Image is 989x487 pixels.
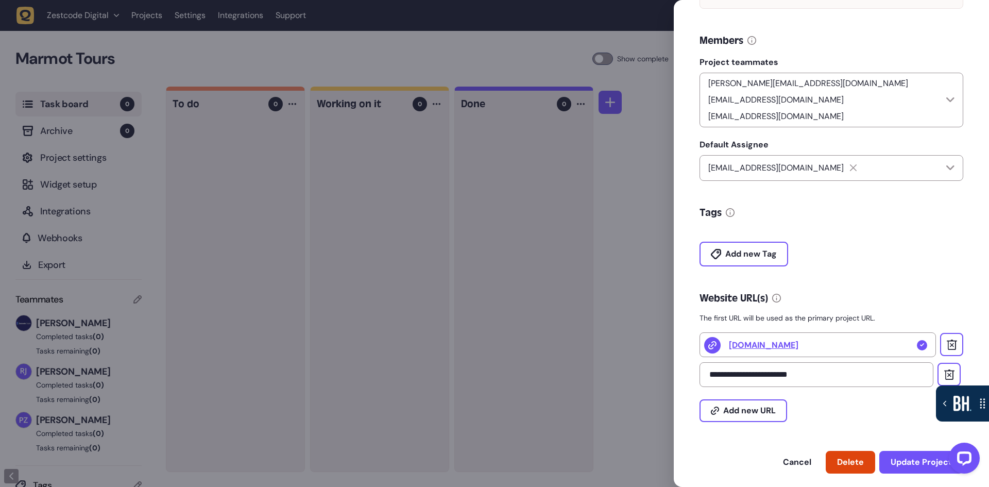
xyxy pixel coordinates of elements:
[704,94,848,106] p: [EMAIL_ADDRESS][DOMAIN_NAME]
[826,451,875,474] button: Delete
[891,458,952,466] span: Update Project
[725,250,777,258] span: Add new Tag
[879,451,963,474] button: Update Project
[704,110,848,123] p: [EMAIL_ADDRESS][DOMAIN_NAME]
[704,77,912,90] p: [PERSON_NAME][EMAIL_ADDRESS][DOMAIN_NAME]
[700,291,768,306] h5: Website URL(s)
[723,407,776,415] span: Add new URL
[700,57,963,68] label: Project teammates
[704,162,848,174] p: [EMAIL_ADDRESS][DOMAIN_NAME]
[700,313,963,323] p: The first URL will be used as the primary project URL.
[837,457,864,467] span: Delete
[700,242,788,266] button: Add new Tag
[700,140,963,150] label: Default Assignee
[941,439,984,482] iframe: LiveChat chat widget
[783,458,811,466] span: Cancel
[779,452,822,473] button: Cancel
[700,33,743,48] h5: Members
[700,399,787,422] button: Add new URL
[700,206,722,220] h5: Tags
[729,339,798,351] a: [DOMAIN_NAME]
